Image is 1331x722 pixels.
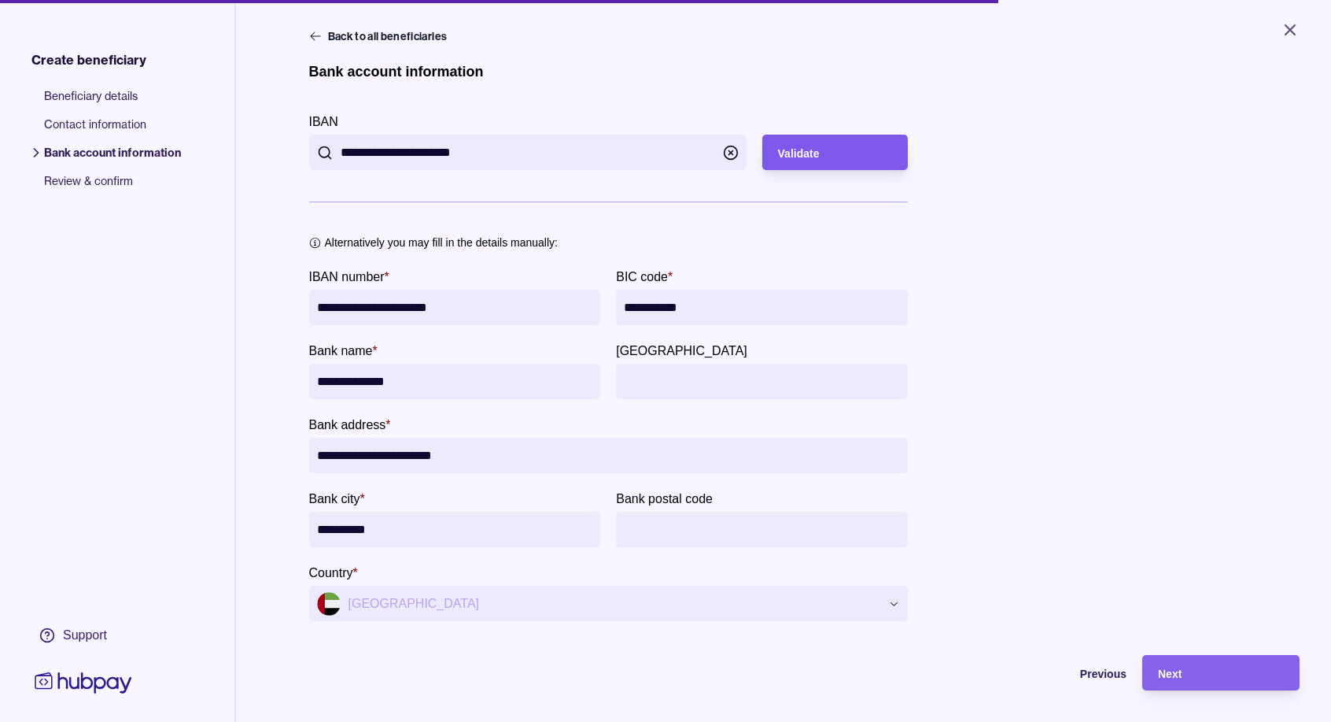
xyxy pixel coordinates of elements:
[309,63,484,80] h1: Bank account information
[309,112,338,131] label: IBAN
[1080,668,1126,680] span: Previous
[309,341,378,360] label: Bank name
[31,50,146,69] span: Create beneficiary
[309,415,391,434] label: Bank address
[1262,13,1318,47] button: Close
[309,115,338,128] p: IBAN
[624,290,900,325] input: BIC code
[616,341,747,360] label: Bank province
[624,364,900,399] input: Bank province
[317,290,593,325] input: IBAN number
[309,566,353,579] p: Country
[778,147,820,160] span: Validate
[309,489,365,508] label: Bank city
[624,512,900,547] input: Bank postal code
[616,344,747,357] p: [GEOGRAPHIC_DATA]
[44,88,181,117] span: Beneficiary details
[309,492,360,505] p: Bank city
[63,627,107,644] div: Support
[309,28,451,44] button: Back to all beneficiaries
[616,270,668,283] p: BIC code
[762,135,908,170] button: Validate
[616,489,713,508] label: Bank postal code
[616,267,673,286] label: BIC code
[616,492,713,505] p: Bank postal code
[309,563,358,582] label: Country
[317,364,593,399] input: bankName
[44,145,181,173] span: Bank account information
[1142,655,1300,691] button: Next
[325,234,558,251] p: Alternatively you may fill in the details manually:
[309,267,389,286] label: IBAN number
[31,619,135,652] a: Support
[341,135,715,170] input: IBAN
[969,655,1126,691] button: Previous
[44,117,181,145] span: Contact information
[44,173,181,202] span: Review & confirm
[309,344,373,357] p: Bank name
[1158,668,1182,680] span: Next
[317,512,593,547] input: Bank city
[309,270,385,283] p: IBAN number
[309,418,386,431] p: Bank address
[317,438,900,473] input: Bank address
